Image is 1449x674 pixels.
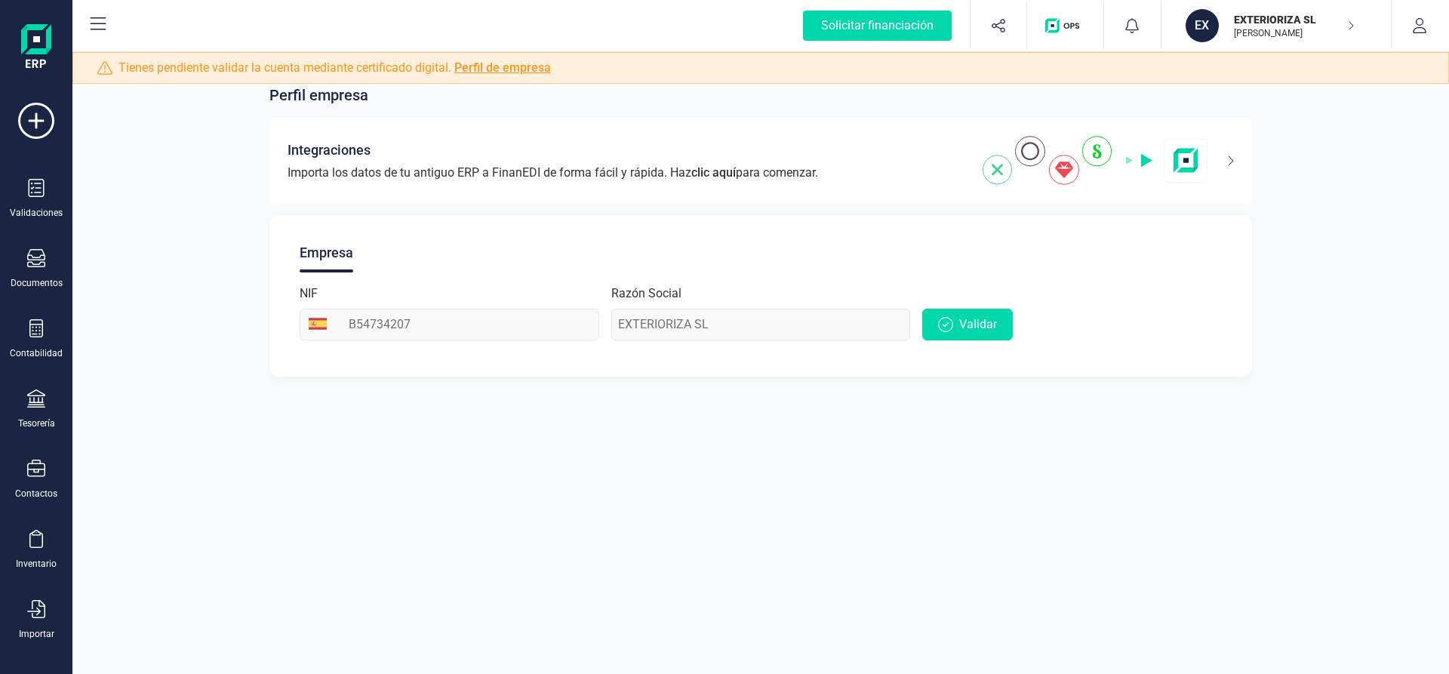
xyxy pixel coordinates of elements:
[959,315,997,334] span: Validar
[288,164,818,182] span: Importa los datos de tu antiguo ERP a FinanEDI de forma fácil y rápida. Haz para comenzar.
[300,233,353,272] div: Empresa
[803,11,952,41] div: Solicitar financiación
[288,140,371,161] span: Integraciones
[785,2,970,50] button: Solicitar financiación
[269,85,368,106] span: Perfil empresa
[1234,27,1355,39] p: [PERSON_NAME]
[1234,12,1355,27] p: EXTERIORIZA SL
[454,60,551,75] a: Perfil de empresa
[1045,18,1085,33] img: Logo de OPS
[11,277,63,289] div: Documentos
[1186,9,1219,42] div: EX
[16,558,57,570] div: Inventario
[118,59,551,77] span: Tienes pendiente validar la cuenta mediante certificado digital.
[691,165,736,180] span: clic aquí
[15,488,57,500] div: Contactos
[1036,2,1094,50] button: Logo de OPS
[10,207,63,219] div: Validaciones
[300,285,318,303] label: NIF
[18,417,55,429] div: Tesorería
[21,24,51,72] img: Logo Finanedi
[611,285,681,303] label: Razón Social
[922,309,1013,340] button: Validar
[10,347,63,359] div: Contabilidad
[1180,2,1373,50] button: EXEXTERIORIZA SL[PERSON_NAME]
[19,628,54,640] div: Importar
[983,136,1208,185] img: integrations-img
